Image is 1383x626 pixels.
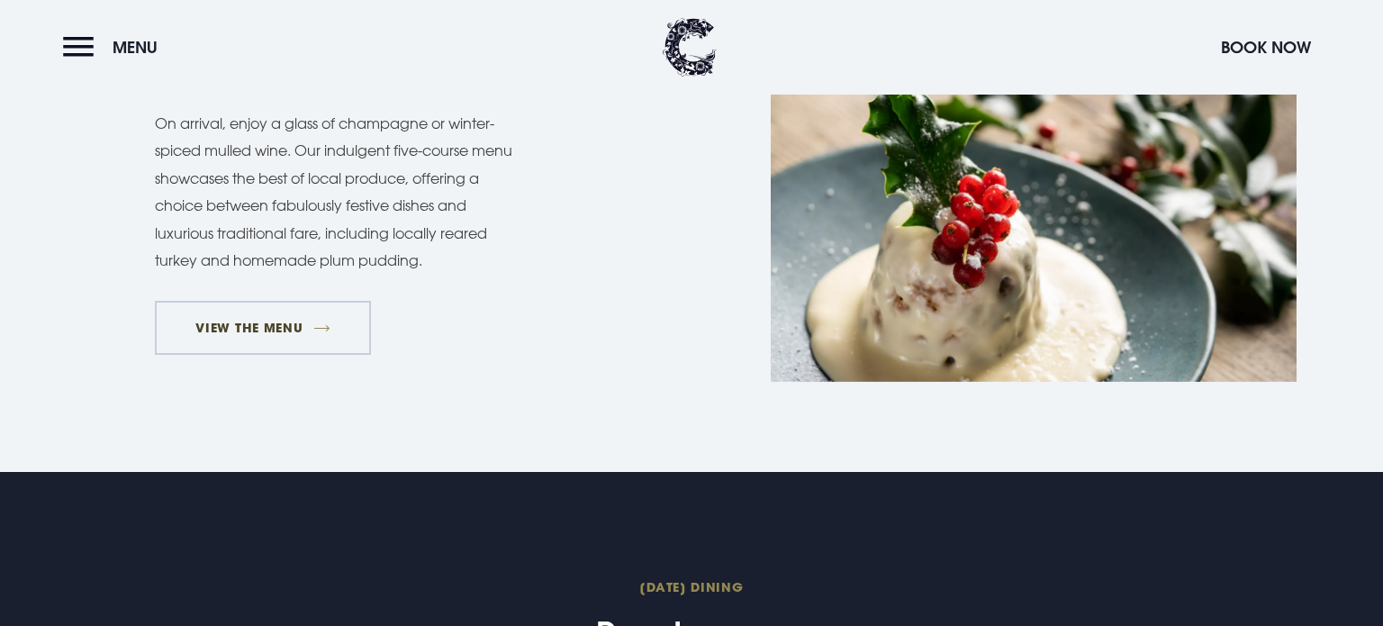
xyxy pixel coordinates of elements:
span: [DATE] Dining [263,578,1120,595]
button: Book Now [1212,28,1320,67]
button: Menu [63,28,167,67]
img: Christmas Day Dinner Northern Ireland [771,32,1297,382]
p: On arrival, enjoy a glass of champagne or winter-spiced mulled wine. Our indulgent five-course me... [155,110,524,274]
span: Menu [113,37,158,58]
img: Clandeboye Lodge [663,18,717,77]
a: VIEW THE MENU [155,301,371,355]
